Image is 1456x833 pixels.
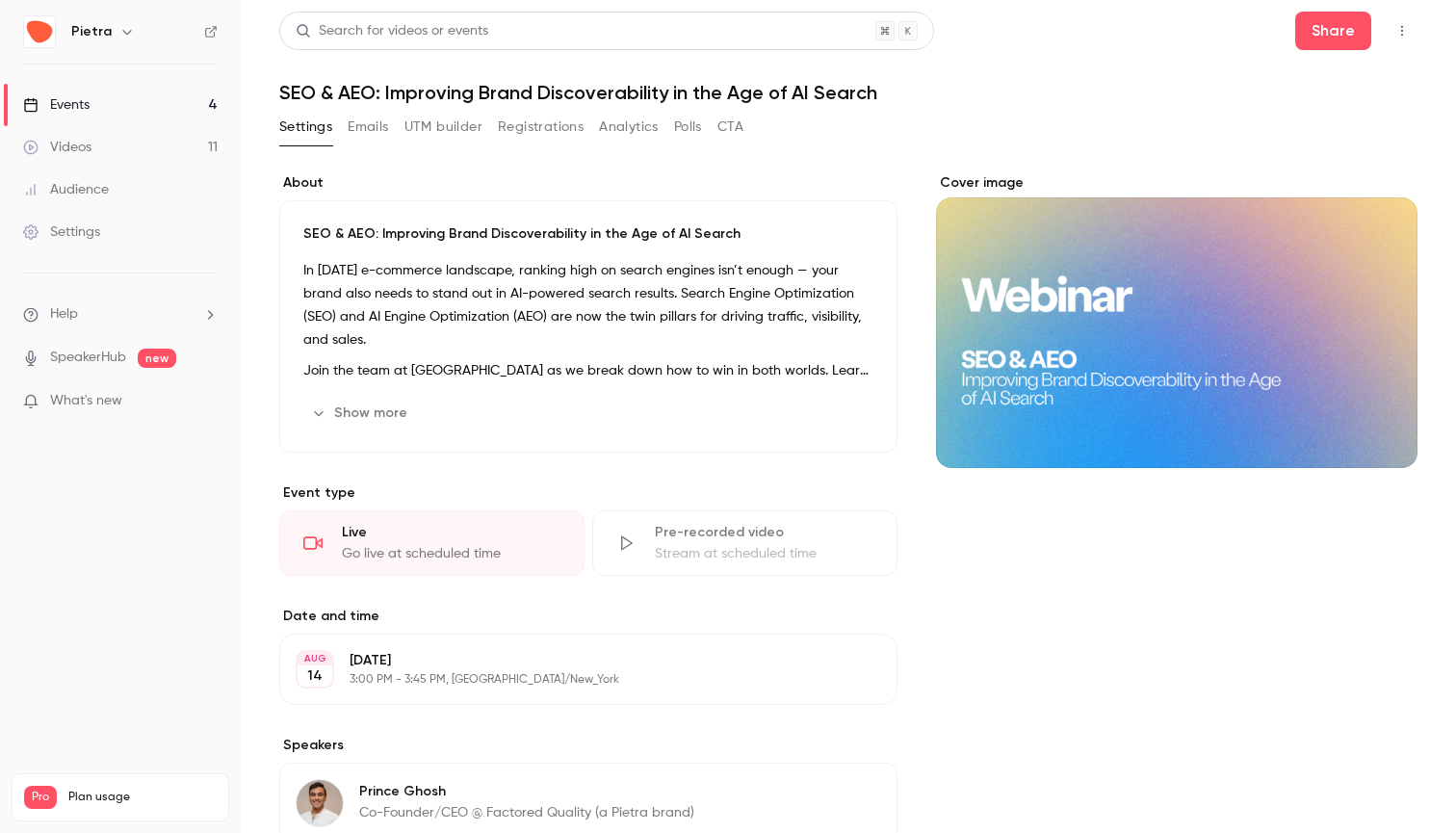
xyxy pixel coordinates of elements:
h6: Pietra [71,22,112,41]
p: Join the team at [GEOGRAPHIC_DATA] as we break down how to win in both worlds. Learn how SEO can ... [303,359,873,382]
button: Show more [303,398,419,429]
span: What's new [50,391,122,411]
div: Stream at scheduled time [655,544,873,563]
h1: SEO & AEO: Improving Brand Discoverability in the Age of AI Search [279,81,1417,104]
img: Prince Ghosh [297,780,343,826]
span: Plan usage [68,790,217,805]
button: Emails [348,112,388,143]
p: 14 [307,666,323,686]
button: Settings [279,112,332,143]
button: Polls [674,112,702,143]
span: Pro [24,786,57,809]
div: Search for videos or events [296,21,488,41]
div: Live [342,523,560,542]
label: Date and time [279,607,897,626]
label: Cover image [936,173,1417,193]
label: About [279,173,897,193]
li: help-dropdown-opener [23,304,218,325]
section: Cover image [936,173,1417,468]
button: Analytics [599,112,659,143]
img: Pietra [24,16,55,47]
button: CTA [717,112,743,143]
span: Help [50,304,78,325]
div: Events [23,95,90,115]
iframe: Noticeable Trigger [195,393,218,410]
div: Settings [23,222,100,242]
p: Co-Founder/CEO @ Factored Quality (a Pietra brand) [359,803,694,822]
p: Event type [279,483,897,503]
div: LiveGo live at scheduled time [279,510,585,576]
button: Share [1295,12,1371,50]
p: SEO & AEO: Improving Brand Discoverability in the Age of AI Search [303,224,873,244]
span: new [138,349,176,368]
a: SpeakerHub [50,348,126,368]
p: Prince Ghosh [359,782,694,801]
p: [DATE] [350,651,795,670]
div: Go live at scheduled time [342,544,560,563]
div: Videos [23,138,91,157]
div: AUG [298,652,332,665]
button: Registrations [498,112,584,143]
p: 3:00 PM - 3:45 PM, [GEOGRAPHIC_DATA]/New_York [350,672,795,688]
button: UTM builder [404,112,482,143]
div: Pre-recorded video [655,523,873,542]
p: In [DATE] e-commerce landscape, ranking high on search engines isn’t enough — your brand also nee... [303,259,873,351]
div: Audience [23,180,109,199]
div: Pre-recorded videoStream at scheduled time [592,510,897,576]
label: Speakers [279,736,897,755]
